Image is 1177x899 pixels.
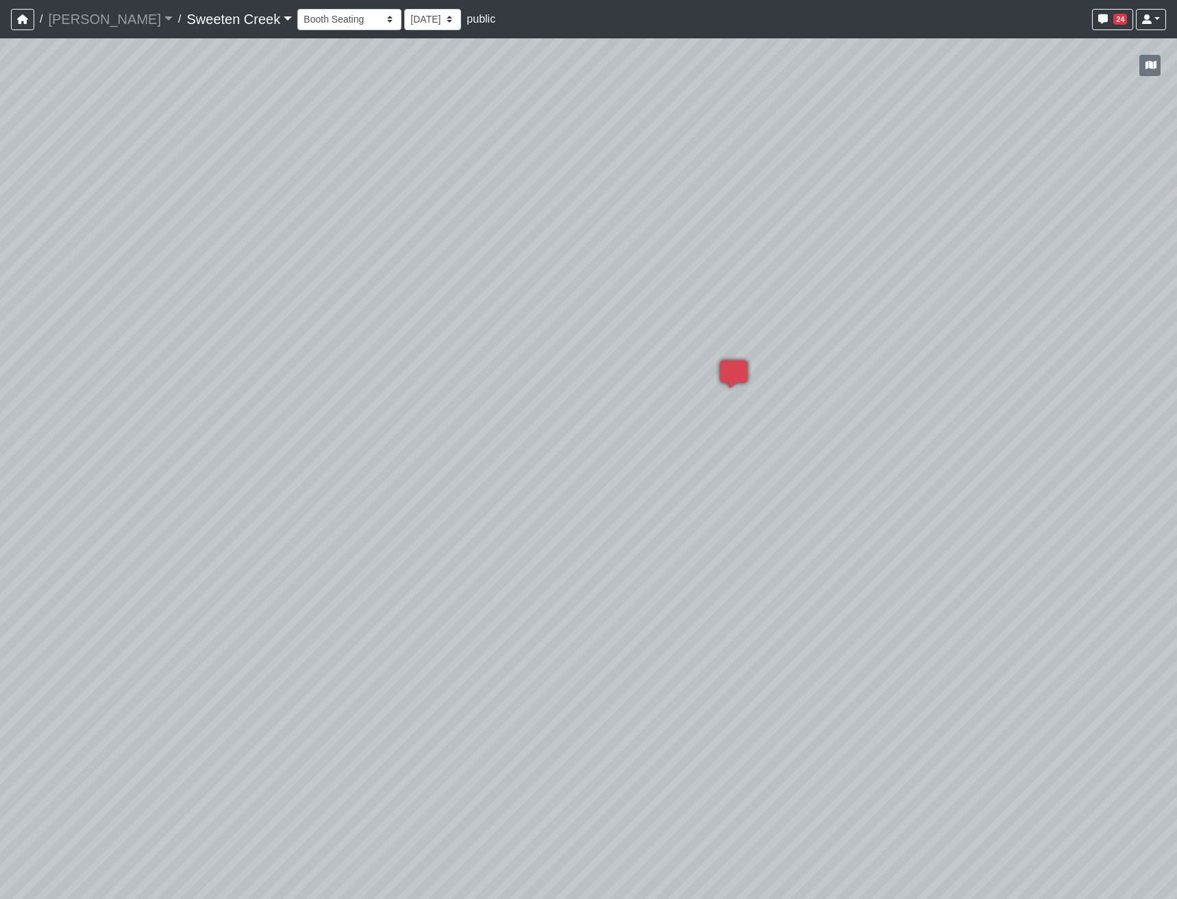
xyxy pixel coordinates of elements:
[467,13,495,25] span: public
[48,5,173,33] a: [PERSON_NAME]
[34,5,48,33] span: /
[186,5,292,33] a: Sweeten Creek
[173,5,186,33] span: /
[1092,9,1133,30] button: 24
[1113,14,1127,25] span: 24
[10,872,91,899] iframe: Ybug feedback widget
